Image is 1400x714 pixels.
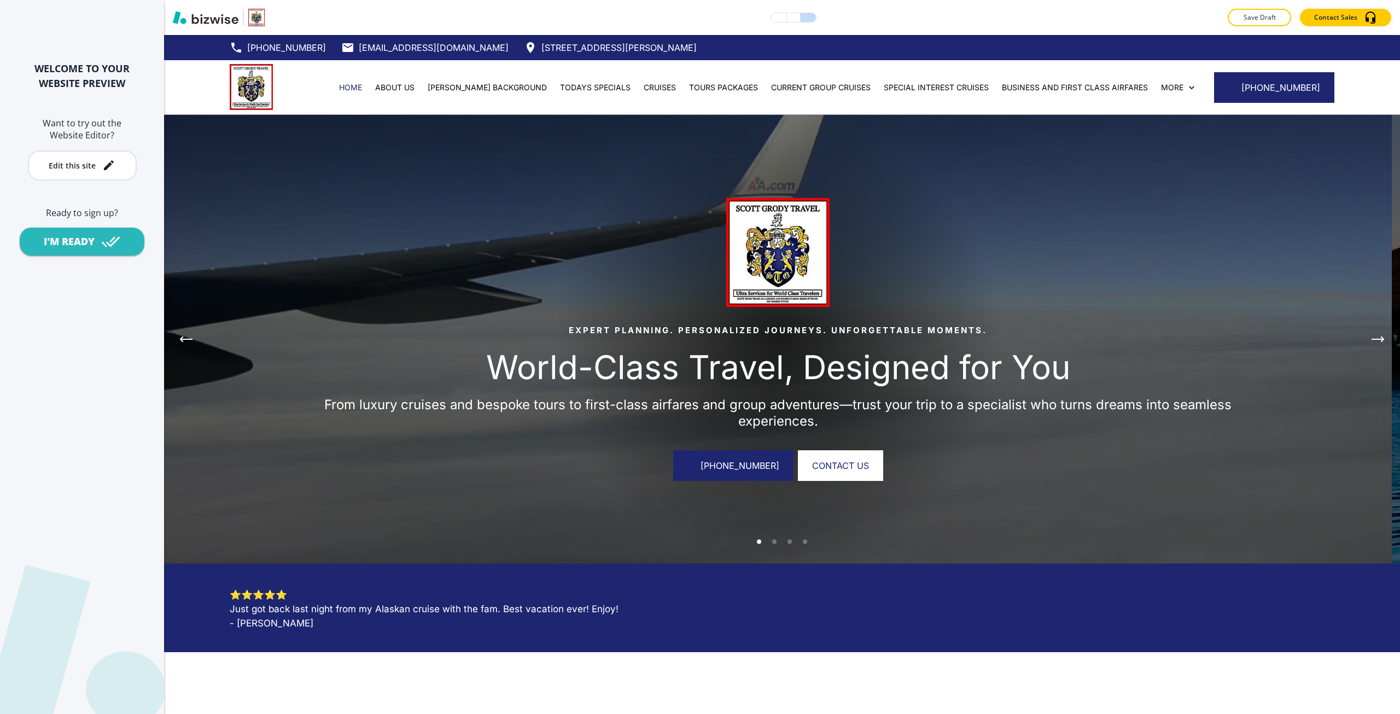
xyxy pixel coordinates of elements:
li: Go to slide 1 [751,534,767,549]
p: [PHONE_NUMBER] [247,39,326,56]
li: Go to slide 4 [797,534,813,549]
p: BUSINESS AND FIRST CLASS AIRFARES [1002,82,1148,93]
p: ABOUT US [375,82,415,93]
p: Contact Sales [1314,13,1357,22]
button: Edit this site [28,150,137,181]
li: Go to slide 2 [767,534,782,549]
h6: ⭐⭐⭐⭐⭐ Just got back last night from my Alaskan cruise with the fam. Best vacation ever! Enjoy! - ... [230,588,1334,630]
a: [STREET_ADDRESS][PERSON_NAME] [524,39,697,56]
a: [EMAIL_ADDRESS][DOMAIN_NAME] [341,39,509,56]
h6: Want to try out the Website Editor? [17,117,147,142]
video: Banner Image [164,115,1392,564]
p: HOME [339,82,362,93]
div: Previous Slide [175,328,197,350]
img: Bizwise Logo [173,11,238,24]
h6: Ready to sign up? [17,207,147,219]
button: Contact Sales [1300,9,1391,26]
p: [PERSON_NAME] BACKGROUND [428,82,547,93]
p: CURRENT GROUP CRUISES [771,82,871,93]
span: contact us [812,459,869,472]
p: Save Draft [1242,13,1277,22]
button: contact us [798,450,883,481]
span: [PHONE_NUMBER] [1241,81,1320,94]
img: ScottGrodyTravel [230,64,273,110]
button: Next Hero Image [1367,328,1389,350]
p: World-Class Travel, Designed for You [292,348,1264,387]
a: [PHONE_NUMBER] [230,39,326,56]
p: From luxury cruises and bespoke tours to first-class airfares and group adventures—trust your tri... [292,397,1264,429]
div: Edit this site [49,161,96,170]
div: Next Slide [1367,328,1389,350]
p: [STREET_ADDRESS][PERSON_NAME] [541,39,697,56]
img: Hero Logo [726,198,830,307]
span: [PHONE_NUMBER] [701,459,779,472]
li: Go to slide 3 [782,534,797,549]
p: Expert planning. Personalized journeys. Unforgettable moments. [292,324,1264,337]
a: [PHONE_NUMBER] [673,450,794,481]
p: [EMAIL_ADDRESS][DOMAIN_NAME] [359,39,509,56]
p: CRUISES [644,82,676,93]
div: I'M READY [44,235,95,248]
p: TODAYS SPECIALS [560,82,631,93]
button: I'M READY [20,228,144,256]
a: [PHONE_NUMBER] [1214,72,1334,103]
button: Save Draft [1228,9,1291,26]
img: Your Logo [248,9,265,26]
button: Previous Hero Image [175,328,197,350]
h2: WELCOME TO YOUR WEBSITE PREVIEW [17,61,147,91]
p: SPECIAL INTEREST CRUISES [884,82,989,93]
p: TOURS PACKAGES [689,82,758,93]
p: More [1161,82,1183,93]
